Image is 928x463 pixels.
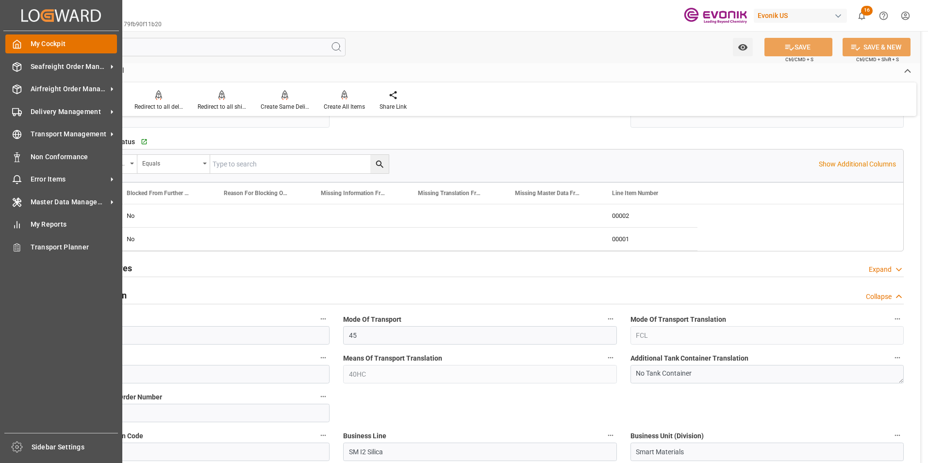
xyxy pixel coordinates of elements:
[198,102,246,111] div: Redirect to all shipments
[127,190,192,197] span: Blocked From Further Processing
[891,429,904,442] button: Business Unit (Division)
[851,5,873,27] button: show 16 new notifications
[754,6,851,25] button: Evonik US
[31,107,107,117] span: Delivery Management
[142,157,199,168] div: Equals
[343,353,442,364] span: Means Of Transport Translation
[317,390,330,403] button: Customer Purchase Order Number
[5,147,117,166] a: Non Conformance
[600,204,697,227] div: 00002
[630,314,726,325] span: Mode Of Transport Translation
[31,39,117,49] span: My Cockpit
[380,102,407,111] div: Share Link
[891,313,904,325] button: Mode Of Transport Translation
[843,38,911,56] button: SAVE & NEW
[684,7,747,24] img: Evonik-brand-mark-Deep-Purple-RGB.jpeg_1700498283.jpeg
[861,6,873,16] span: 16
[5,237,117,256] a: Transport Planner
[127,228,200,250] div: No
[869,265,892,275] div: Expand
[612,190,658,197] span: Line Item Number
[210,155,389,173] input: Type to search
[5,215,117,234] a: My Reports
[891,351,904,364] button: Additional Tank Container Translation
[630,353,748,364] span: Additional Tank Container Translation
[31,62,107,72] span: Seafreight Order Management
[31,129,107,139] span: Transport Management
[32,442,118,452] span: Sidebar Settings
[31,219,117,230] span: My Reports
[137,155,210,173] button: open menu
[5,34,117,53] a: My Cockpit
[873,5,895,27] button: Help Center
[785,56,813,63] span: Ctrl/CMD + S
[764,38,832,56] button: SAVE
[134,102,183,111] div: Redirect to all deliveries
[321,190,386,197] span: Missing Information From Line Item
[600,228,697,250] div: 00001
[115,228,697,251] div: Press SPACE to select this row.
[31,84,107,94] span: Airfreight Order Management
[515,190,580,197] span: Missing Master Data From SAP
[604,351,617,364] button: Means Of Transport Translation
[317,351,330,364] button: Means Of Transport
[115,204,697,228] div: Press SPACE to select this row.
[418,190,483,197] span: Missing Translation From Master Data
[324,102,365,111] div: Create All Items
[343,431,386,441] span: Business Line
[317,313,330,325] button: Movement Type
[604,313,617,325] button: Mode Of Transport
[630,431,704,441] span: Business Unit (Division)
[317,429,330,442] button: Business Line Division Code
[127,205,200,227] div: No
[261,102,309,111] div: Create Same Delivery Date
[630,365,904,383] textarea: No Tank Container
[31,152,117,162] span: Non Conformance
[819,159,896,169] p: Show Additional Columns
[856,56,899,63] span: Ctrl/CMD + Shift + S
[343,314,401,325] span: Mode Of Transport
[866,292,892,302] div: Collapse
[31,197,107,207] span: Master Data Management
[604,429,617,442] button: Business Line
[45,38,346,56] input: Search Fields
[733,38,753,56] button: open menu
[370,155,389,173] button: search button
[31,242,117,252] span: Transport Planner
[31,174,107,184] span: Error Items
[754,9,847,23] div: Evonik US
[224,190,289,197] span: Reason For Blocking On This Line Item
